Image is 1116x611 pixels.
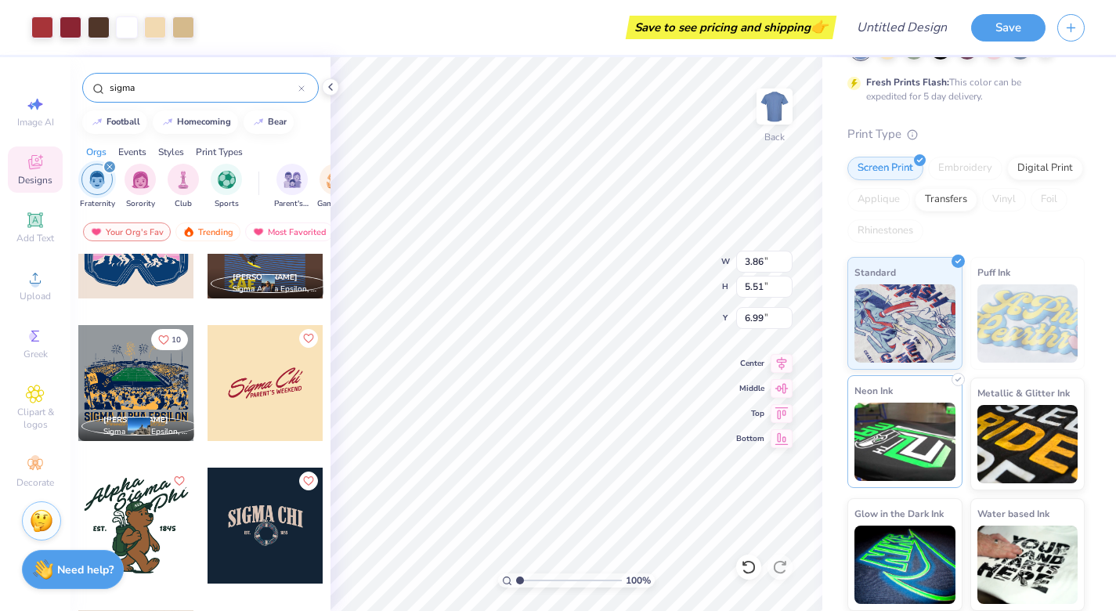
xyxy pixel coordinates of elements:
img: Standard [854,284,955,363]
button: filter button [80,164,115,210]
div: Foil [1031,188,1067,211]
div: Vinyl [982,188,1026,211]
img: trend_line.gif [252,117,265,127]
button: homecoming [153,110,238,134]
div: Transfers [915,188,977,211]
div: Back [764,130,785,144]
span: Puff Ink [977,264,1010,280]
span: Sorority [126,198,155,210]
div: This color can be expedited for 5 day delivery. [866,75,1059,103]
img: Club Image [175,171,192,189]
span: Glow in the Dark Ink [854,505,944,522]
span: Water based Ink [977,505,1049,522]
span: Sigma Alpha Epsilon, [US_STATE][GEOGRAPHIC_DATA] [103,426,188,438]
button: filter button [125,164,156,210]
strong: Fresh Prints Flash: [866,76,949,89]
span: Image AI [17,116,54,128]
button: Like [151,329,188,350]
span: Bottom [736,433,764,444]
input: Untitled Design [844,12,959,43]
span: Designs [18,174,52,186]
div: filter for Club [168,164,199,210]
span: Decorate [16,476,54,489]
button: Save [971,14,1046,42]
img: Glow in the Dark Ink [854,526,955,604]
img: trend_line.gif [161,117,174,127]
div: Events [118,145,146,159]
div: filter for Parent's Weekend [274,164,310,210]
span: Sigma Alpha Epsilon, [GEOGRAPHIC_DATA][US_STATE] [233,284,317,295]
span: [PERSON_NAME] [233,272,298,283]
button: football [82,110,147,134]
div: bear [268,117,287,126]
button: filter button [168,164,199,210]
div: football [107,117,140,126]
span: Standard [854,264,896,280]
img: trend_line.gif [91,117,103,127]
div: Digital Print [1007,157,1083,180]
span: Upload [20,290,51,302]
input: Try "Alpha" [108,80,298,96]
div: filter for Fraternity [80,164,115,210]
img: Water based Ink [977,526,1078,604]
span: 100 % [626,573,651,587]
button: bear [244,110,294,134]
img: Fraternity Image [88,171,106,189]
span: Metallic & Glitter Ink [977,385,1070,401]
img: Parent's Weekend Image [284,171,302,189]
div: Print Type [847,125,1085,143]
img: Puff Ink [977,284,1078,363]
span: 👉 [811,17,828,36]
span: Clipart & logos [8,406,63,431]
img: most_fav.gif [252,226,265,237]
span: Center [736,358,764,369]
div: Trending [175,222,240,241]
div: filter for Sorority [125,164,156,210]
span: Fraternity [80,198,115,210]
button: filter button [274,164,310,210]
img: Metallic & Glitter Ink [977,405,1078,483]
span: Top [736,408,764,419]
img: Sorority Image [132,171,150,189]
div: homecoming [177,117,231,126]
button: filter button [317,164,353,210]
div: Your Org's Fav [83,222,171,241]
span: Neon Ink [854,382,893,399]
button: Like [299,472,318,490]
span: Sports [215,198,239,210]
div: Most Favorited [245,222,334,241]
span: Middle [736,383,764,394]
div: Print Types [196,145,243,159]
img: Back [759,91,790,122]
div: Embroidery [928,157,1002,180]
span: 10 [172,336,181,344]
button: filter button [211,164,242,210]
span: [PERSON_NAME] [103,414,168,425]
button: Like [299,329,318,348]
div: Rhinestones [847,219,923,243]
span: Parent's Weekend [274,198,310,210]
div: Styles [158,145,184,159]
span: Greek [23,348,48,360]
span: Club [175,198,192,210]
span: Add Text [16,232,54,244]
div: Screen Print [847,157,923,180]
img: Game Day Image [327,171,345,189]
img: trending.gif [182,226,195,237]
strong: Need help? [57,562,114,577]
img: Sports Image [218,171,236,189]
div: Orgs [86,145,107,159]
div: Applique [847,188,910,211]
img: most_fav.gif [90,226,103,237]
div: filter for Sports [211,164,242,210]
div: Save to see pricing and shipping [630,16,832,39]
img: Neon Ink [854,403,955,481]
span: Game Day [317,198,353,210]
div: filter for Game Day [317,164,353,210]
button: Like [170,472,189,490]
